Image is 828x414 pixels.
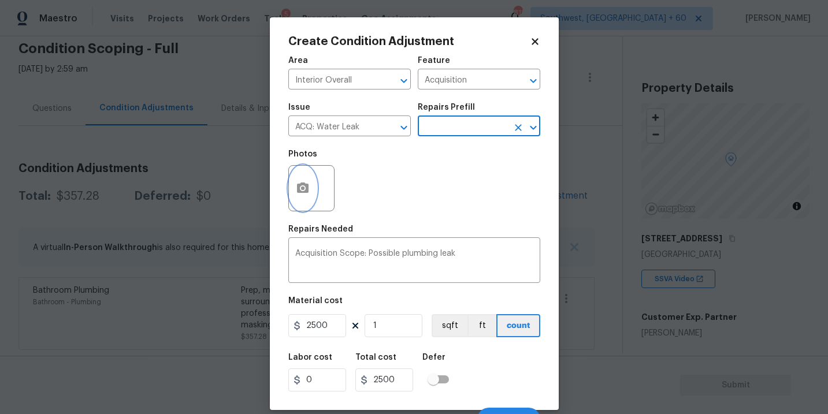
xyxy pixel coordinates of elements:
[418,103,475,111] h5: Repairs Prefill
[432,314,467,337] button: sqft
[422,353,445,361] h5: Defer
[295,249,533,274] textarea: Acquisition Scope: Possible plumbing leak
[288,150,317,158] h5: Photos
[355,353,396,361] h5: Total cost
[288,36,530,47] h2: Create Condition Adjustment
[525,73,541,89] button: Open
[288,103,310,111] h5: Issue
[510,120,526,136] button: Clear
[496,314,540,337] button: count
[288,297,343,305] h5: Material cost
[467,314,496,337] button: ft
[288,225,353,233] h5: Repairs Needed
[288,353,332,361] h5: Labor cost
[418,57,450,65] h5: Feature
[396,73,412,89] button: Open
[288,57,308,65] h5: Area
[525,120,541,136] button: Open
[396,120,412,136] button: Open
